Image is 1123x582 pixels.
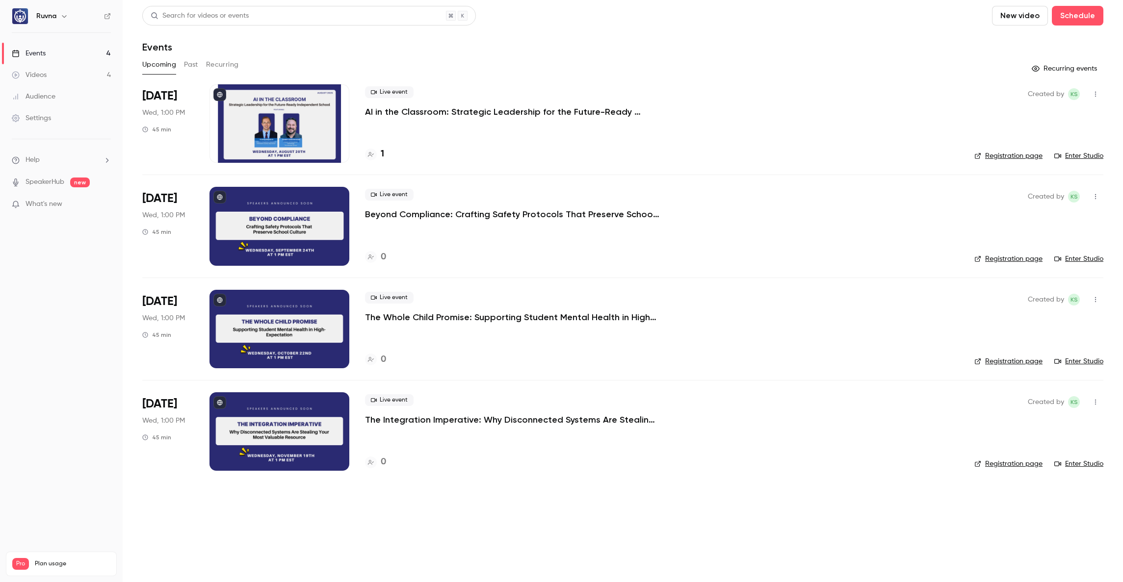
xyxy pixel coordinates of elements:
[1068,191,1080,202] span: Kyra Sandness
[381,251,386,264] h4: 0
[142,396,177,412] span: [DATE]
[1054,356,1103,366] a: Enter Studio
[365,208,659,220] a: Beyond Compliance: Crafting Safety Protocols That Preserve School Culture
[365,86,414,98] span: Live event
[206,57,239,73] button: Recurring
[1071,396,1078,408] span: KS
[1068,396,1080,408] span: Kyra Sandness
[365,292,414,304] span: Live event
[12,113,51,123] div: Settings
[12,155,111,165] li: help-dropdown-opener
[151,11,249,21] div: Search for videos or events
[1028,191,1064,202] span: Created by
[365,148,384,161] a: 1
[1071,294,1078,305] span: KS
[1068,294,1080,305] span: Kyra Sandness
[26,177,64,187] a: SpeakerHub
[365,311,659,323] a: The Whole Child Promise: Supporting Student Mental Health in High-Expectation Environments
[12,8,28,24] img: Ruvna
[381,455,386,469] h4: 0
[70,177,90,187] span: new
[12,92,55,101] div: Audience
[1028,294,1064,305] span: Created by
[142,433,171,441] div: 45 min
[142,187,194,265] div: Sep 24 Wed, 1:00 PM (America/New York)
[142,392,194,471] div: Nov 19 Wed, 1:00 PM (America/New York)
[142,191,177,206] span: [DATE]
[36,11,56,21] h6: Ruvna
[142,228,171,236] div: 45 min
[142,294,177,309] span: [DATE]
[142,126,171,133] div: 45 min
[1068,88,1080,100] span: Kyra Sandness
[142,290,194,368] div: Oct 22 Wed, 1:00 PM (America/New York)
[142,57,176,73] button: Upcoming
[35,560,110,568] span: Plan usage
[26,155,40,165] span: Help
[365,394,414,406] span: Live event
[26,199,62,209] span: What's new
[142,210,185,220] span: Wed, 1:00 PM
[142,416,185,426] span: Wed, 1:00 PM
[974,151,1043,161] a: Registration page
[974,459,1043,469] a: Registration page
[1028,396,1064,408] span: Created by
[1052,6,1103,25] button: Schedule
[142,331,171,339] div: 45 min
[184,57,198,73] button: Past
[365,189,414,201] span: Live event
[365,414,659,426] a: The Integration Imperative: Why Disconnected Systems Are Stealing Your Most Valuable Resource
[1054,459,1103,469] a: Enter Studio
[142,88,177,104] span: [DATE]
[974,356,1043,366] a: Registration page
[99,200,111,209] iframe: Noticeable Trigger
[974,254,1043,264] a: Registration page
[381,353,386,366] h4: 0
[1071,88,1078,100] span: KS
[1054,151,1103,161] a: Enter Studio
[365,353,386,366] a: 0
[365,106,659,118] a: AI in the Classroom: Strategic Leadership for the Future-Ready Independent School
[1028,88,1064,100] span: Created by
[365,251,386,264] a: 0
[381,148,384,161] h4: 1
[1071,191,1078,202] span: KS
[1054,254,1103,264] a: Enter Studio
[142,41,172,53] h1: Events
[1027,61,1103,76] button: Recurring events
[992,6,1048,25] button: New video
[12,49,46,58] div: Events
[142,108,185,118] span: Wed, 1:00 PM
[142,84,194,163] div: Aug 20 Wed, 1:00 PM (America/New York)
[142,313,185,323] span: Wed, 1:00 PM
[12,70,47,80] div: Videos
[12,558,29,570] span: Pro
[365,455,386,469] a: 0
